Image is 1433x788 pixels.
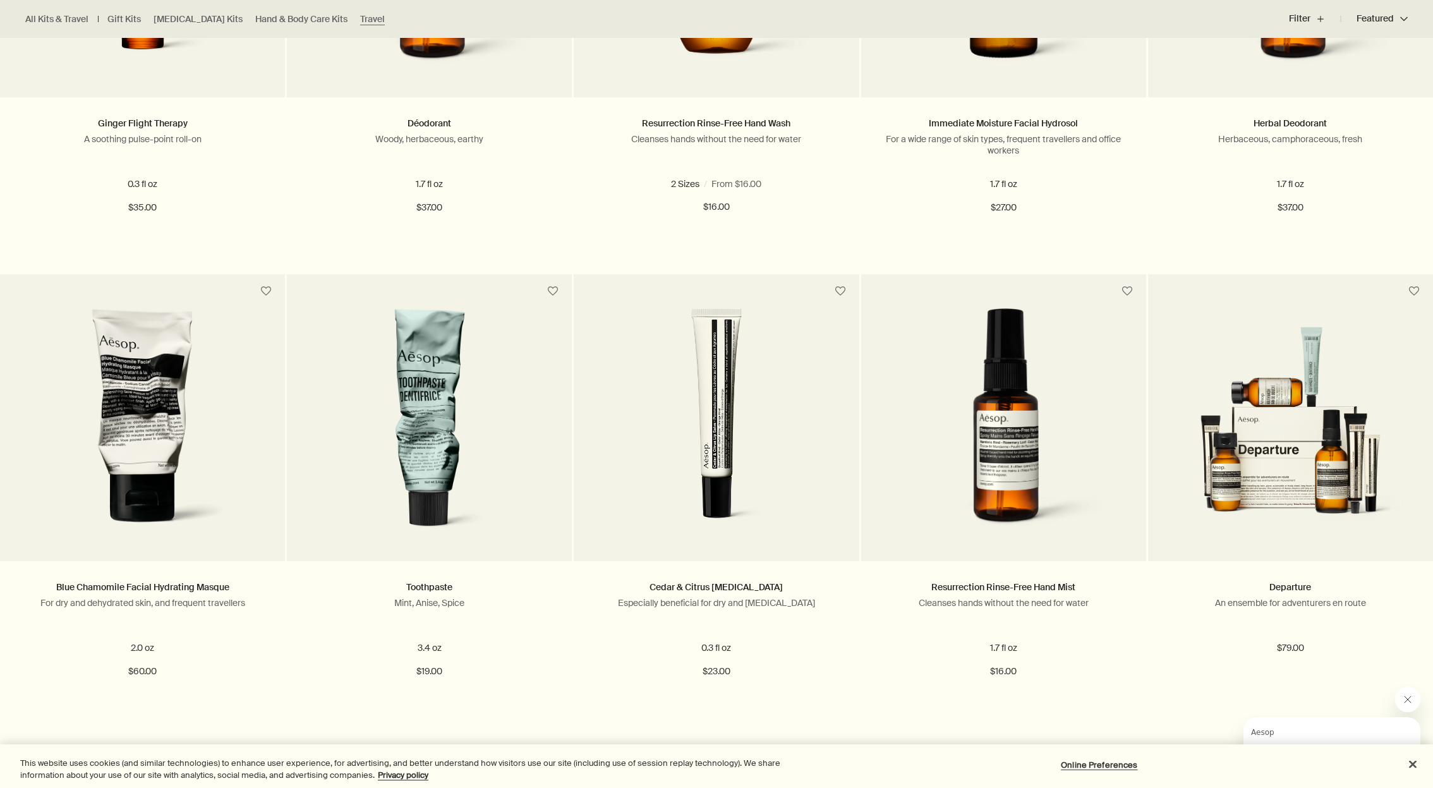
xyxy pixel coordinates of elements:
[1060,753,1139,778] button: Online Preferences, Opens the preference center dialog
[19,597,266,609] p: For dry and dehydrated skin, and frequent travellers
[829,280,852,303] button: Save to cabinet
[1341,4,1408,34] button: Featured
[642,118,790,129] a: Resurrection Rinse-Free Hand Wash
[128,664,157,679] span: $60.00
[1167,133,1414,145] p: Herbaceous, camphoraceous, fresh
[154,13,243,25] a: [MEDICAL_DATA] Kits
[20,757,788,782] div: This website uses cookies (and similar technologies) to enhance user experience, for advertising,...
[593,597,840,609] p: Especially beneficial for dry and [MEDICAL_DATA]
[287,308,572,561] a: Toothpaste in aluminium tube
[1395,687,1420,712] iframe: Close message from Aesop
[19,133,266,145] p: A soothing pulse-point roll-on
[1254,118,1327,129] a: Herbal Deodorant
[650,581,783,593] a: Cedar & Citrus [MEDICAL_DATA]
[406,581,452,593] a: Toothpaste
[880,597,1127,609] p: Cleanses hands without the need for water
[1278,200,1303,215] span: $37.00
[1116,280,1139,303] button: Save to cabinet
[931,581,1075,593] a: Resurrection Rinse-Free Hand Mist
[8,27,159,62] span: Our consultants are available now to offer personalised product advice.
[360,13,385,25] a: Travel
[1213,687,1420,775] div: Aesop says "Our consultants are available now to offer personalised product advice.". Open messag...
[541,280,564,303] button: Save to cabinet
[593,133,840,145] p: Cleanses hands without the need for water
[991,200,1017,215] span: $27.00
[1269,581,1311,593] a: Departure
[25,13,88,25] a: All Kits & Travel
[990,664,1017,679] span: $16.00
[416,200,442,215] span: $37.00
[1243,717,1420,775] iframe: Message from Aesop
[1148,308,1433,561] a: Cloth packaging surrounded by the seven products that are included.
[574,308,859,561] a: Cedar & Citrus Lip Salve
[255,13,348,25] a: Hand & Body Care Kits
[1277,641,1304,656] span: $79.00
[28,308,257,542] img: Blue Chamomile Facial Hydrating Masque in 60ml tube.
[929,118,1078,129] a: Immediate Moisture Facial Hydrosol
[128,200,157,215] span: $35.00
[98,118,188,129] a: Ginger Flight Therapy
[1399,751,1427,779] button: Close
[703,200,730,215] span: $16.00
[408,118,451,129] a: Déodorant
[306,597,553,609] p: Mint, Anise, Spice
[255,280,277,303] button: Save to cabinet
[306,133,553,145] p: Woody, herbaceous, earthy
[597,308,837,542] img: Cedar & Citrus Lip Salve
[378,770,428,780] a: More information about your privacy, opens in a new tab
[703,664,730,679] span: $23.00
[880,133,1127,156] p: For a wide range of skin types, frequent travellers and office workers
[56,581,229,593] a: Blue Chamomile Facial Hydrating Masque
[1403,280,1425,303] button: Save to cabinet
[888,308,1118,542] img: resurrection rinse free mist in amber spray bottle
[861,308,1146,561] a: resurrection rinse free mist in amber spray bottle
[729,178,770,190] span: 16.9 fl oz
[1167,326,1414,542] img: Cloth packaging surrounded by the seven products that are included.
[671,178,705,190] span: 1.6 fl oz
[107,13,141,25] a: Gift Kits
[1167,597,1414,609] p: An ensemble for adventurers en route
[1289,4,1341,34] button: Filter
[331,308,528,542] img: Toothpaste in aluminium tube
[416,664,442,679] span: $19.00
